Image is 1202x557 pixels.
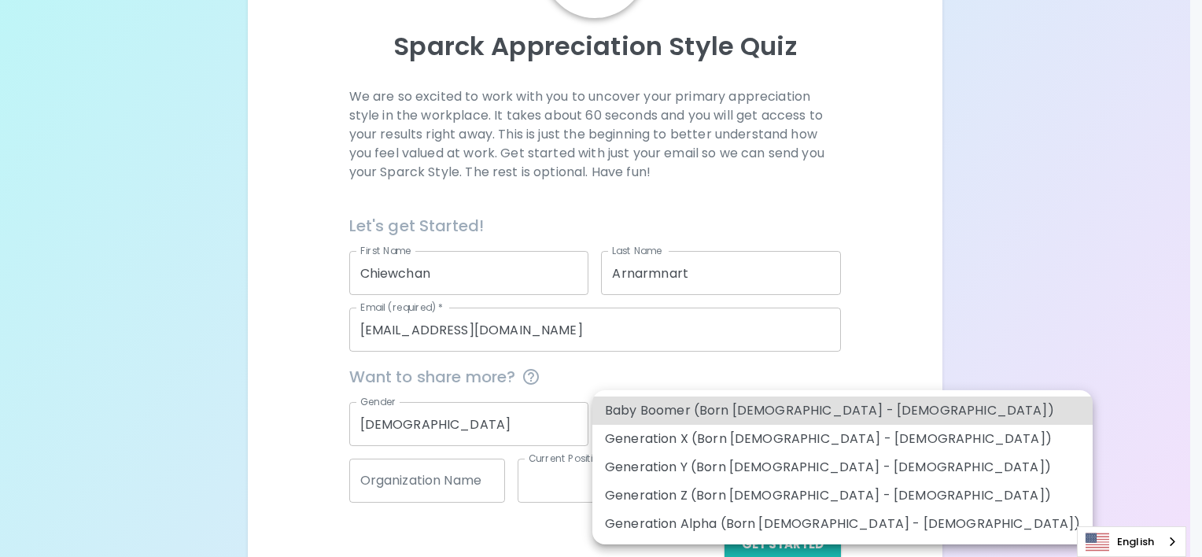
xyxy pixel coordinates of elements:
[1077,526,1186,557] div: Language
[592,425,1093,453] li: Generation X (Born [DEMOGRAPHIC_DATA] - [DEMOGRAPHIC_DATA])
[1078,527,1185,556] a: English
[592,453,1093,481] li: Generation Y (Born [DEMOGRAPHIC_DATA] - [DEMOGRAPHIC_DATA])
[592,397,1093,425] li: Baby Boomer (Born [DEMOGRAPHIC_DATA] - [DEMOGRAPHIC_DATA])
[592,510,1093,538] li: Generation Alpha (Born [DEMOGRAPHIC_DATA] - [DEMOGRAPHIC_DATA])
[592,481,1093,510] li: Generation Z (Born [DEMOGRAPHIC_DATA] - [DEMOGRAPHIC_DATA])
[1077,526,1186,557] aside: Language selected: English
